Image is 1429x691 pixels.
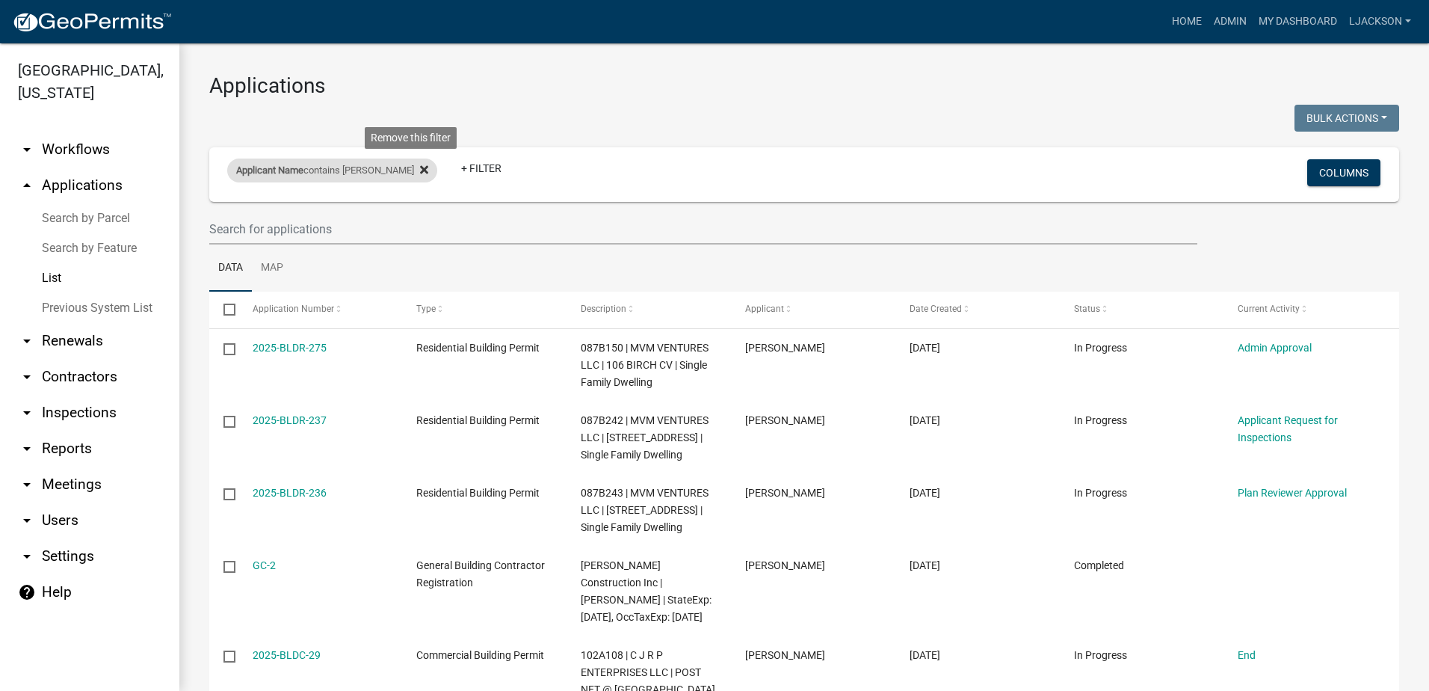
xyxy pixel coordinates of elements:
[745,304,784,314] span: Applicant
[1238,304,1300,314] span: Current Activity
[745,414,825,426] span: Mitch Melder
[416,487,540,499] span: Residential Building Permit
[449,155,513,182] a: + Filter
[209,214,1197,245] input: Search for applications
[745,342,825,354] span: Mitch Melder
[745,649,825,661] span: Mitch Melder
[18,332,36,350] i: arrow_drop_down
[1253,7,1343,36] a: My Dashboard
[253,414,327,426] a: 2025-BLDR-237
[1074,342,1127,354] span: In Progress
[581,342,709,388] span: 087B150 | MVM VENTURES LLC | 106 BIRCH CV | Single Family Dwelling
[402,292,567,328] datatable-header-cell: Type
[1074,487,1127,499] span: In Progress
[236,165,303,176] span: Applicant Name
[209,245,252,292] a: Data
[253,304,334,314] span: Application Number
[910,559,940,571] span: 05/02/2025
[18,368,36,386] i: arrow_drop_down
[1294,105,1399,132] button: Bulk Actions
[209,73,1399,99] h3: Applications
[1074,649,1127,661] span: In Progress
[416,649,544,661] span: Commercial Building Permit
[745,487,825,499] span: Mitch Melder
[567,292,731,328] datatable-header-cell: Description
[745,559,825,571] span: Mitch Melder
[253,342,327,354] a: 2025-BLDR-275
[581,414,709,461] span: 087B242 | MVM VENTURES LLC | 168 OAK LEAF CIR | Single Family Dwelling
[581,304,626,314] span: Description
[1238,342,1312,354] a: Admin Approval
[1238,414,1338,443] a: Applicant Request for Inspections
[910,487,940,499] span: 08/04/2025
[18,583,36,601] i: help
[18,440,36,458] i: arrow_drop_down
[581,487,709,533] span: 087B243 | MVM VENTURES LLC | 166 OAK LEAF CIR | Single Family Dwelling
[252,245,292,292] a: Map
[1238,487,1347,499] a: Plan Reviewer Approval
[1074,414,1127,426] span: In Progress
[416,559,545,589] span: General Building Contractor Registration
[910,649,940,661] span: 05/01/2025
[581,559,712,622] span: Melder Construction Inc | Mitch Melder | StateExp: 06/30/2026, OccTaxExp: 12/31/2025
[18,476,36,494] i: arrow_drop_down
[18,141,36,159] i: arrow_drop_down
[1074,304,1100,314] span: Status
[416,342,540,354] span: Residential Building Permit
[18,176,36,194] i: arrow_drop_up
[910,414,940,426] span: 08/04/2025
[910,304,962,314] span: Date Created
[731,292,895,328] datatable-header-cell: Applicant
[227,159,437,182] div: contains [PERSON_NAME]
[910,342,940,354] span: 09/11/2025
[209,292,238,328] datatable-header-cell: Select
[253,649,321,661] a: 2025-BLDC-29
[1208,7,1253,36] a: Admin
[253,487,327,499] a: 2025-BLDR-236
[1343,7,1417,36] a: ljackson
[365,127,457,149] div: Remove this filter
[1059,292,1223,328] datatable-header-cell: Status
[1166,7,1208,36] a: Home
[18,547,36,565] i: arrow_drop_down
[1238,649,1256,661] a: End
[18,512,36,529] i: arrow_drop_down
[18,404,36,422] i: arrow_drop_down
[253,559,276,571] a: GC-2
[1223,292,1388,328] datatable-header-cell: Current Activity
[238,292,402,328] datatable-header-cell: Application Number
[416,414,540,426] span: Residential Building Permit
[416,304,436,314] span: Type
[1307,159,1380,186] button: Columns
[895,292,1060,328] datatable-header-cell: Date Created
[1074,559,1124,571] span: Completed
